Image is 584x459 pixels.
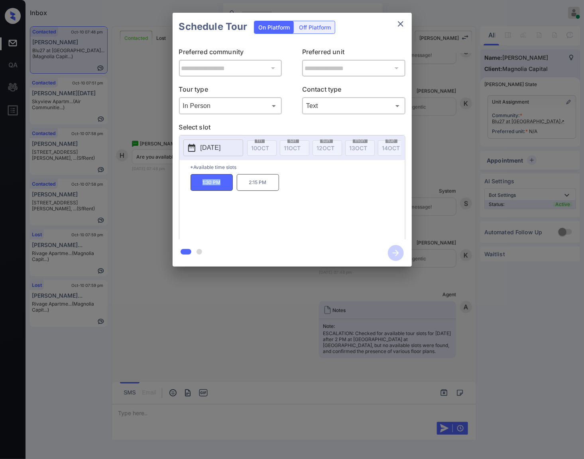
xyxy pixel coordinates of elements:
[302,84,405,97] p: Contact type
[173,13,254,41] h2: Schedule Tour
[191,160,405,174] p: *Available time slots
[179,47,282,60] p: Preferred community
[179,84,282,97] p: Tour type
[179,122,405,135] p: Select slot
[393,16,409,32] button: close
[237,174,279,191] p: 2:15 PM
[302,47,405,60] p: Preferred unit
[304,99,403,112] div: Text
[201,143,221,153] p: [DATE]
[254,21,294,33] div: On Platform
[295,21,335,33] div: Off Platform
[181,99,280,112] div: In Person
[183,139,243,156] button: [DATE]
[191,174,233,191] p: 1:30 PM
